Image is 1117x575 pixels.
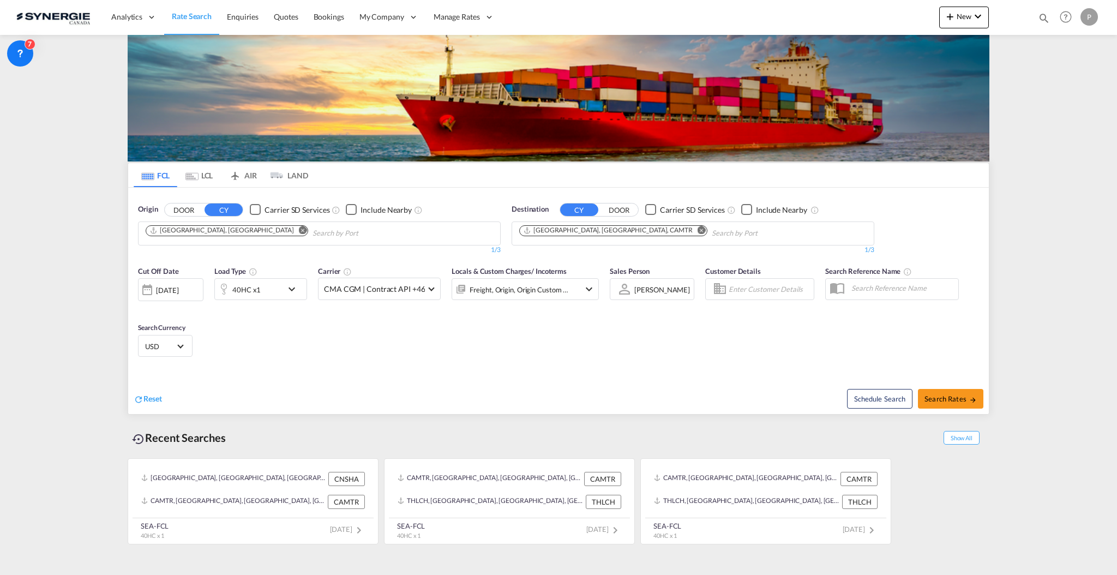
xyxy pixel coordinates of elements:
div: Shanghai, CNSHA [149,226,293,235]
div: [PERSON_NAME] [634,285,690,294]
span: Help [1056,8,1075,26]
md-icon: Unchecked: Search for CY (Container Yard) services for all selected carriers.Checked : Search for... [332,206,340,214]
div: CNSHA, Shanghai, China, Greater China & Far East Asia, Asia Pacific [141,472,326,486]
div: 1/3 [512,245,874,255]
md-tab-item: LCL [177,163,221,187]
span: USD [145,342,176,351]
md-icon: icon-chevron-right [352,524,365,537]
button: Remove [690,226,707,237]
div: P [1080,8,1098,26]
span: 40HC x 1 [141,532,164,539]
md-select: Sales Person: Pablo Gomez Saldarriaga [633,281,691,297]
input: Chips input. [712,225,815,242]
md-icon: The selected Trucker/Carrierwill be displayed in the rate results If the rates are from another f... [343,267,352,276]
button: Search Ratesicon-arrow-right [918,389,983,409]
div: icon-magnify [1038,12,1050,28]
div: Carrier SD Services [265,205,329,215]
span: / Incoterms [531,267,567,275]
md-icon: icon-backup-restore [132,433,145,446]
md-checkbox: Checkbox No Ink [250,204,329,215]
md-icon: icon-arrow-right [969,396,977,404]
recent-search-card: [GEOGRAPHIC_DATA], [GEOGRAPHIC_DATA], [GEOGRAPHIC_DATA], [GEOGRAPHIC_DATA] & [GEOGRAPHIC_DATA], [... [128,458,379,544]
md-icon: icon-information-outline [249,267,257,276]
div: Freight Origin Origin Custom Destination Factory Stuffingicon-chevron-down [452,278,599,300]
button: Note: By default Schedule search will only considerorigin ports, destination ports and cut off da... [847,389,912,409]
span: Destination [512,204,549,215]
md-icon: Unchecked: Search for CY (Container Yard) services for all selected carriers.Checked : Search for... [727,206,736,214]
div: SEA-FCL [397,521,425,531]
div: OriginDOOR CY Checkbox No InkUnchecked: Search for CY (Container Yard) services for all selected ... [128,188,989,414]
span: Carrier [318,267,352,275]
div: Montreal, QC, CAMTR [523,226,693,235]
div: 40HC x1icon-chevron-down [214,278,307,300]
md-icon: Unchecked: Ignores neighbouring ports when fetching rates.Checked : Includes neighbouring ports w... [414,206,423,214]
span: Enquiries [227,12,259,21]
span: Manage Rates [434,11,480,22]
md-icon: icon-airplane [229,169,242,177]
div: CAMTR, Montreal, QC, Canada, North America, Americas [141,495,325,509]
span: Sales Person [610,267,650,275]
recent-search-card: CAMTR, [GEOGRAPHIC_DATA], [GEOGRAPHIC_DATA], [GEOGRAPHIC_DATA], [GEOGRAPHIC_DATA], [GEOGRAPHIC_DA... [640,458,891,544]
div: CNSHA [328,472,365,486]
md-checkbox: Checkbox No Ink [645,204,725,215]
button: CY [205,203,243,216]
span: Customer Details [705,267,760,275]
md-icon: icon-magnify [1038,12,1050,24]
md-chips-wrap: Chips container. Use arrow keys to select chips. [144,222,421,242]
div: Include Nearby [756,205,807,215]
span: Analytics [111,11,142,22]
div: THLCH, Laem Chabang, Thailand, South East Asia, Asia Pacific [654,495,839,509]
div: 1/3 [138,245,501,255]
button: DOOR [600,203,638,216]
div: THLCH [586,495,621,509]
span: Reset [143,394,162,403]
span: New [944,12,984,21]
span: Rate Search [172,11,212,21]
div: Recent Searches [128,426,230,450]
recent-search-card: CAMTR, [GEOGRAPHIC_DATA], [GEOGRAPHIC_DATA], [GEOGRAPHIC_DATA], [GEOGRAPHIC_DATA], [GEOGRAPHIC_DA... [384,458,635,544]
div: CAMTR [328,495,365,509]
div: [DATE] [156,285,178,295]
span: Bookings [314,12,344,21]
button: DOOR [165,203,203,216]
span: Search Reference Name [825,267,912,275]
md-icon: Your search will be saved by the below given name [903,267,912,276]
md-select: Select Currency: $ USDUnited States Dollar [144,338,187,354]
md-icon: icon-plus 400-fg [944,10,957,23]
md-icon: icon-chevron-right [865,524,878,537]
span: 40HC x 1 [653,532,677,539]
div: Press delete to remove this chip. [523,226,695,235]
md-icon: icon-chevron-down [285,283,304,296]
span: [DATE] [843,525,878,534]
span: Quotes [274,12,298,21]
md-tab-item: AIR [221,163,265,187]
md-icon: icon-refresh [134,394,143,404]
span: 40HC x 1 [397,532,421,539]
div: [DATE] [138,278,203,301]
div: THLCH, Laem Chabang, Thailand, South East Asia, Asia Pacific [398,495,583,509]
div: THLCH [842,495,878,509]
button: CY [560,203,598,216]
div: CAMTR [584,472,621,486]
div: SEA-FCL [653,521,681,531]
md-datepicker: Select [138,300,146,315]
div: Press delete to remove this chip. [149,226,296,235]
button: icon-plus 400-fgNewicon-chevron-down [939,7,989,28]
input: Enter Customer Details [729,281,810,297]
span: Origin [138,204,158,215]
div: icon-refreshReset [134,393,162,405]
span: CMA CGM | Contract API +46 [324,284,425,295]
div: CAMTR, Montreal, QC, Canada, North America, Americas [398,472,581,486]
span: [DATE] [586,525,622,534]
span: Locals & Custom Charges [452,267,567,275]
md-tab-item: LAND [265,163,308,187]
md-icon: icon-chevron-down [582,283,596,296]
input: Search Reference Name [846,280,958,296]
md-pagination-wrapper: Use the left and right arrow keys to navigate between tabs [134,163,308,187]
md-checkbox: Checkbox No Ink [346,204,412,215]
div: Freight Origin Origin Custom Destination Factory Stuffing [470,282,569,297]
span: Search Rates [924,394,977,403]
input: Chips input. [313,225,416,242]
div: Include Nearby [361,205,412,215]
